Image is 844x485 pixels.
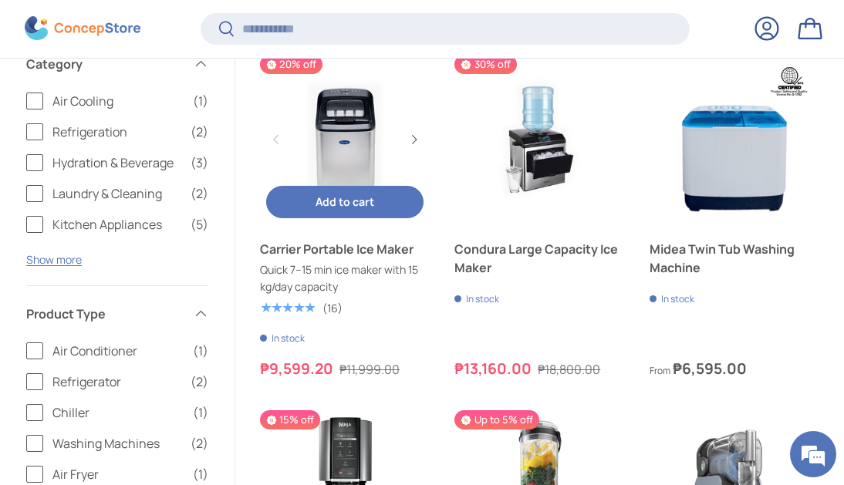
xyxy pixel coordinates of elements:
span: Hydration & Beverage [52,153,181,172]
span: (2) [191,184,208,203]
span: (2) [191,434,208,453]
span: Add to cart [316,194,374,209]
a: Condura Large Capacity Ice Maker [454,240,624,277]
span: (1) [193,403,208,422]
span: Up to 5% off [454,410,538,429]
a: Carrier Portable Ice Maker [260,55,430,224]
span: Air Fryer [52,465,184,483]
span: Chiller [52,403,184,422]
span: 15% off [260,410,320,429]
span: 20% off [260,55,322,74]
span: (1) [193,92,208,110]
textarea: Type your message and hit 'Enter' [8,322,294,376]
span: (1) [193,465,208,483]
span: Refrigeration [52,123,181,141]
span: (5) [191,215,208,234]
span: Product Type [26,305,184,323]
a: Midea Twin Tub Washing Machine [650,55,819,224]
span: (3) [191,153,208,172]
span: Kitchen Appliances [52,215,181,234]
span: Refrigerator [52,372,181,391]
span: Washing Machines [52,434,181,453]
span: 30% off [454,55,516,74]
span: (2) [191,372,208,391]
div: Chat with us now [80,86,259,106]
span: (1) [193,342,208,360]
a: Condura Large Capacity Ice Maker [454,55,624,224]
span: We're online! [89,145,213,301]
button: Add to cart [266,186,424,219]
span: Laundry & Cleaning [52,184,181,203]
a: Carrier Portable Ice Maker [260,240,430,258]
span: Category [26,55,184,73]
a: Midea Twin Tub Washing Machine [650,240,819,277]
span: (2) [191,123,208,141]
summary: Category [26,36,208,92]
div: Minimize live chat window [253,8,290,45]
span: Air Conditioner [52,342,184,360]
img: ConcepStore [25,17,140,41]
span: Air Cooling [52,92,184,110]
button: Show more [26,252,82,267]
summary: Product Type [26,286,208,342]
